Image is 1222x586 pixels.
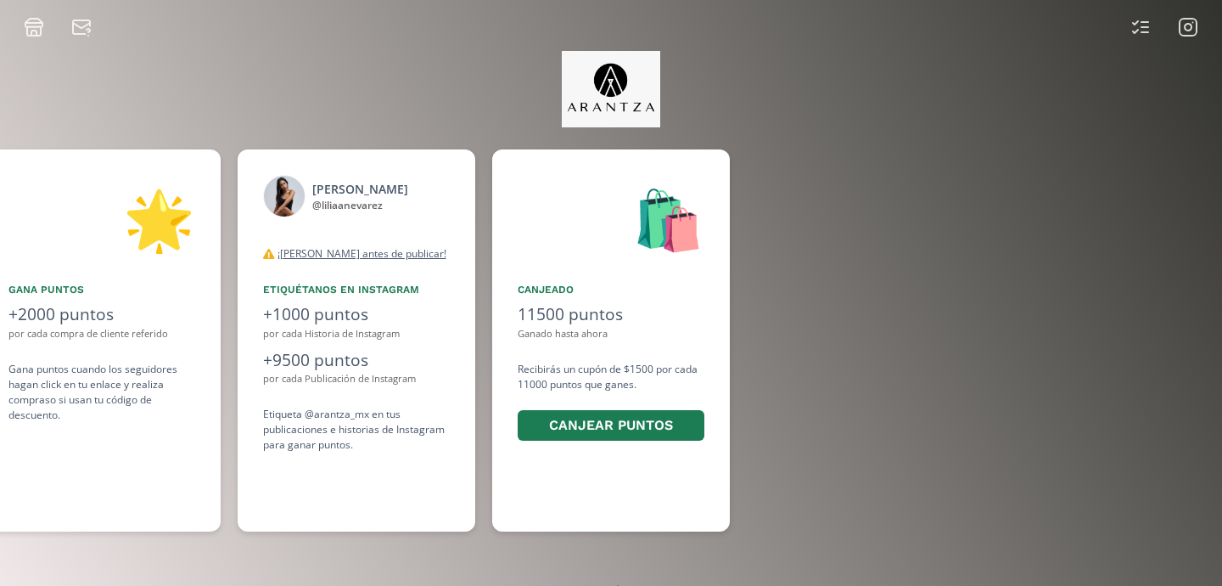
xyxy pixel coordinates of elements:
[263,175,305,217] img: 472866662_2015896602243155_15014156077129679_n.jpg
[263,327,450,341] div: por cada Historia de Instagram
[518,410,704,442] button: Canjear puntos
[518,302,704,327] div: 11500 puntos
[312,198,408,213] div: @ liliaanevarez
[518,282,704,297] div: Canjeado
[8,327,195,341] div: por cada compra de cliente referido
[8,282,195,297] div: Gana puntos
[8,175,195,262] div: 🌟
[562,51,661,127] img: jpq5Bx5xx2a5
[8,362,195,423] div: Gana puntos cuando los seguidores hagan click en tu enlace y realiza compras o si usan tu código ...
[8,302,195,327] div: +2000 puntos
[263,282,450,297] div: Etiquétanos en Instagram
[518,327,704,341] div: Ganado hasta ahora
[263,302,450,327] div: +1000 puntos
[263,407,450,453] div: Etiqueta @arantza_mx en tus publicaciones e historias de Instagram para ganar puntos.
[263,348,450,373] div: +9500 puntos
[312,180,408,198] div: [PERSON_NAME]
[518,175,704,262] div: 🛍️
[263,372,450,386] div: por cada Publicación de Instagram
[518,362,704,444] div: Recibirás un cupón de $1500 por cada 11000 puntos que ganes.
[277,246,446,261] u: ¡[PERSON_NAME] antes de publicar!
